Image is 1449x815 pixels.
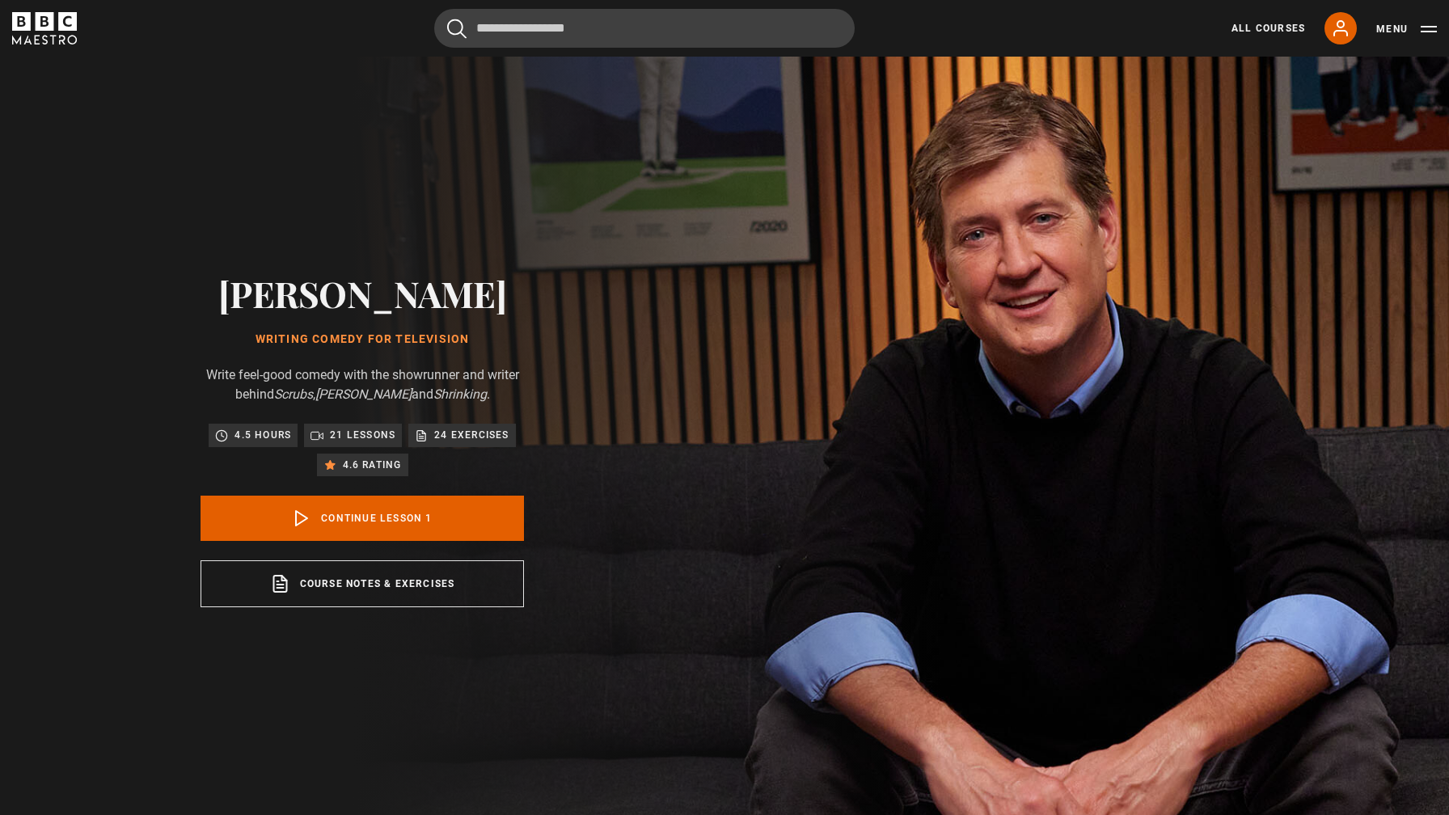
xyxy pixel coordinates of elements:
i: [PERSON_NAME] [315,386,412,402]
p: 21 lessons [330,427,395,443]
button: Submit the search query [447,19,467,39]
p: 4.5 hours [234,427,291,443]
button: Toggle navigation [1376,21,1437,37]
p: Write feel-good comedy with the showrunner and writer behind , and . [201,365,524,404]
h2: [PERSON_NAME] [201,272,524,314]
p: 24 exercises [434,427,509,443]
a: Continue lesson 1 [201,496,524,541]
h1: Writing Comedy for Television [201,333,524,346]
i: Scrubs [274,386,313,402]
a: All Courses [1231,21,1305,36]
p: 4.6 rating [343,457,402,473]
i: Shrinking [433,386,487,402]
svg: BBC Maestro [12,12,77,44]
input: Search [434,9,855,48]
a: Course notes & exercises [201,560,524,607]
